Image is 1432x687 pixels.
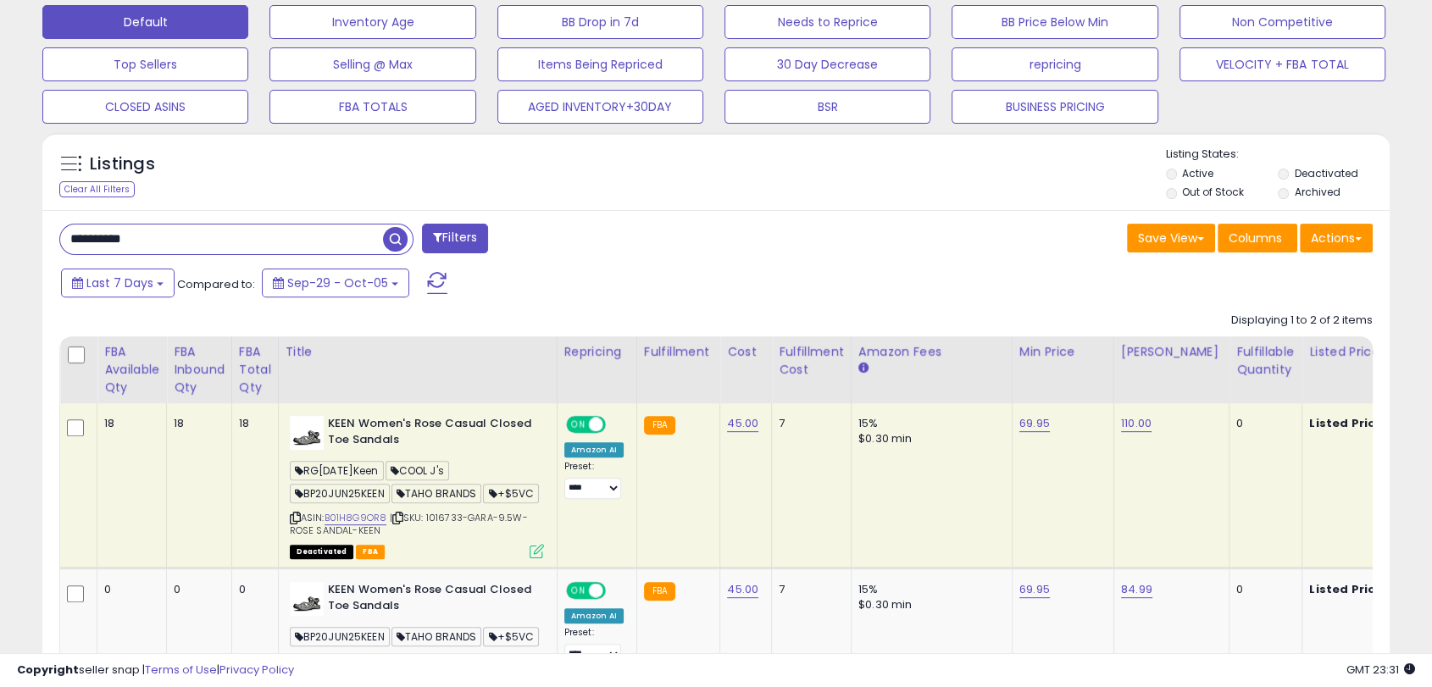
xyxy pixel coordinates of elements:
[568,418,589,432] span: ON
[422,224,488,253] button: Filters
[290,582,324,616] img: 41WpwvPtRkL._SL40_.jpg
[174,343,225,396] div: FBA inbound Qty
[858,361,869,376] small: Amazon Fees.
[497,47,703,81] button: Items Being Repriced
[779,343,844,379] div: Fulfillment Cost
[269,5,475,39] button: Inventory Age
[61,269,175,297] button: Last 7 Days
[386,461,449,480] span: COOL J's
[952,5,1157,39] button: BB Price Below Min
[1182,185,1244,199] label: Out of Stock
[564,608,624,623] div: Amazon AI
[262,269,409,297] button: Sep-29 - Oct-05
[290,484,390,503] span: BP20JUN25KEEN
[1179,5,1385,39] button: Non Competitive
[391,627,482,646] span: TAHO BRANDS
[286,343,550,361] div: Title
[1182,166,1213,180] label: Active
[1121,415,1152,432] a: 110.00
[287,274,388,291] span: Sep-29 - Oct-05
[564,627,624,665] div: Preset:
[17,662,294,679] div: seller snap | |
[42,47,248,81] button: Top Sellers
[145,662,217,678] a: Terms of Use
[644,343,713,361] div: Fulfillment
[1309,415,1386,431] b: Listed Price:
[290,416,324,450] img: 41WpwvPtRkL._SL40_.jpg
[290,545,354,559] span: All listings that are unavailable for purchase on Amazon for any reason other than out-of-stock
[239,343,271,396] div: FBA Total Qty
[391,484,482,503] span: TAHO BRANDS
[1121,581,1152,598] a: 84.99
[1300,224,1373,252] button: Actions
[858,416,999,431] div: 15%
[219,662,294,678] a: Privacy Policy
[858,431,999,446] div: $0.30 min
[727,415,758,432] a: 45.00
[1127,224,1215,252] button: Save View
[724,5,930,39] button: Needs to Reprice
[356,545,385,559] span: FBA
[858,343,1005,361] div: Amazon Fees
[564,461,624,499] div: Preset:
[497,5,703,39] button: BB Drop in 7d
[86,274,153,291] span: Last 7 Days
[644,582,675,601] small: FBA
[1236,416,1289,431] div: 0
[564,343,630,361] div: Repricing
[727,581,758,598] a: 45.00
[17,662,79,678] strong: Copyright
[42,90,248,124] button: CLOSED ASINS
[644,416,675,435] small: FBA
[174,582,219,597] div: 0
[952,47,1157,81] button: repricing
[239,416,265,431] div: 18
[1295,185,1340,199] label: Archived
[1121,343,1222,361] div: [PERSON_NAME]
[59,181,135,197] div: Clear All Filters
[602,418,630,432] span: OFF
[564,442,624,457] div: Amazon AI
[1166,147,1390,163] p: Listing States:
[779,416,838,431] div: 7
[174,416,219,431] div: 18
[483,484,539,503] span: +$5VC
[290,511,528,536] span: | SKU: 1016733-GARA-9.5W-ROSE SANDAL-KEEN
[290,416,544,557] div: ASIN:
[568,584,589,598] span: ON
[858,582,999,597] div: 15%
[90,152,155,176] h5: Listings
[497,90,703,124] button: AGED INVENTORY+30DAY
[290,627,390,646] span: BP20JUN25KEEN
[952,90,1157,124] button: BUSINESS PRICING
[1231,313,1373,329] div: Displaying 1 to 2 of 2 items
[1309,581,1386,597] b: Listed Price:
[1179,47,1385,81] button: VELOCITY + FBA TOTAL
[177,276,255,292] span: Compared to:
[42,5,248,39] button: Default
[290,461,384,480] span: RG[DATE]Keen
[727,343,764,361] div: Cost
[602,584,630,598] span: OFF
[1218,224,1297,252] button: Columns
[1295,166,1358,180] label: Deactivated
[104,416,153,431] div: 18
[269,47,475,81] button: Selling @ Max
[483,627,539,646] span: +$5VC
[858,597,999,612] div: $0.30 min
[724,90,930,124] button: BSR
[1346,662,1415,678] span: 2025-10-13 23:31 GMT
[1236,582,1289,597] div: 0
[239,582,265,597] div: 0
[1229,230,1282,247] span: Columns
[1019,581,1050,598] a: 69.95
[269,90,475,124] button: FBA TOTALS
[724,47,930,81] button: 30 Day Decrease
[779,582,838,597] div: 7
[325,511,387,525] a: B01H8G9OR8
[1019,343,1107,361] div: Min Price
[328,582,534,618] b: KEEN Women's Rose Casual Closed Toe Sandals
[328,416,534,452] b: KEEN Women's Rose Casual Closed Toe Sandals
[1236,343,1295,379] div: Fulfillable Quantity
[104,582,153,597] div: 0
